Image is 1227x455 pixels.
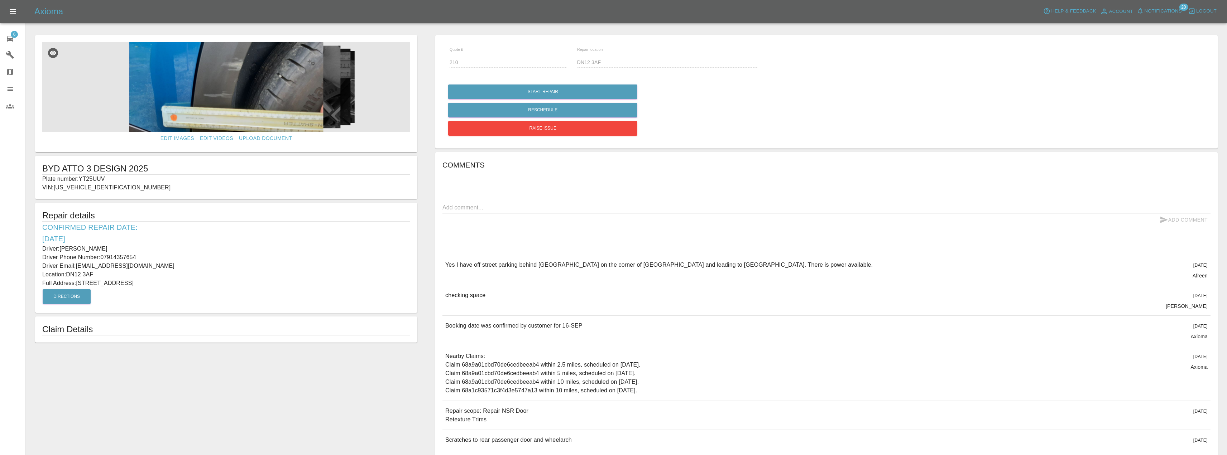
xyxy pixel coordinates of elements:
span: Repair location [577,47,603,52]
h1: Claim Details [42,324,410,335]
span: [DATE] [1193,263,1208,268]
p: [PERSON_NAME] [1166,302,1208,310]
span: Account [1109,8,1133,16]
span: Quote £ [450,47,463,52]
h6: Comments [442,159,1211,171]
span: Notifications [1145,7,1182,15]
p: Plate number: YT25UUV [42,175,410,183]
p: checking space [445,291,485,300]
h5: Axioma [34,6,63,17]
span: [DATE] [1193,324,1208,329]
p: Driver Email: [EMAIL_ADDRESS][DOMAIN_NAME] [42,262,410,270]
p: Afreen [1193,272,1208,279]
a: Upload Document [236,132,295,145]
span: [DATE] [1193,438,1208,443]
button: Reschedule [448,103,637,117]
span: [DATE] [1193,293,1208,298]
span: Help & Feedback [1051,7,1096,15]
p: Axioma [1190,363,1208,371]
h1: BYD ATTO 3 DESIGN 2025 [42,163,410,174]
p: Location: DN12 3AF [42,270,410,279]
p: Driver Phone Number: 07914357654 [42,253,410,262]
p: Yes I have off street parking behind [GEOGRAPHIC_DATA] on the corner of [GEOGRAPHIC_DATA] and lea... [445,261,873,269]
p: VIN: [US_VEHICLE_IDENTIFICATION_NUMBER] [42,183,410,192]
span: [DATE] [1193,409,1208,414]
h6: Confirmed Repair Date: [DATE] [42,222,410,245]
button: Open drawer [4,3,21,20]
button: Logout [1187,6,1218,17]
span: 6 [11,31,18,38]
p: Scratches to rear passenger door and wheelarch [445,436,572,444]
button: Start Repair [448,84,637,99]
img: 86b22962-b206-47e5-83ef-ac07dc81c450 [42,42,410,132]
button: Raise issue [448,121,637,136]
a: Edit Images [158,132,197,145]
p: Driver: [PERSON_NAME] [42,245,410,253]
p: Full Address: [STREET_ADDRESS] [42,279,410,287]
p: Nearby Claims: Claim 68a9a01cbd70de6cedbeeab4 within 2.5 miles, scheduled on [DATE]. Claim 68a9a0... [445,352,641,395]
button: Help & Feedback [1041,6,1098,17]
span: Logout [1196,7,1217,15]
a: Edit Videos [197,132,236,145]
span: [DATE] [1193,354,1208,359]
a: Account [1098,6,1135,17]
p: Repair scope: Repair NSR Door Retexture Trims [445,407,528,424]
h5: Repair details [42,210,410,221]
span: 20 [1179,4,1188,11]
button: Notifications [1135,6,1184,17]
p: Axioma [1190,333,1208,340]
button: Directions [43,289,91,304]
p: Booking date was confirmed by customer for 16-SEP [445,321,583,330]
